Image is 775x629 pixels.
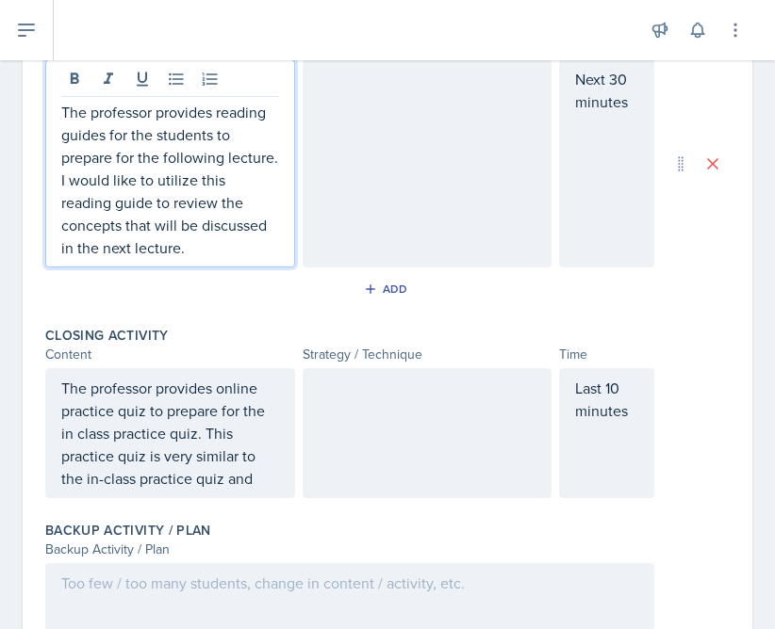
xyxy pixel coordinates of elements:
[575,68,638,113] p: Next 30 minutes
[61,101,279,259] p: The professor provides reading guides for the students to prepare for the following lecture. I wo...
[559,345,654,364] div: Time
[357,275,419,303] button: Add
[45,540,654,559] div: Backup Activity / Plan
[45,345,295,364] div: Content
[45,326,169,345] label: Closing Activity
[303,345,552,364] div: Strategy / Technique
[45,521,211,540] label: Backup Activity / Plan
[61,377,279,490] p: The professor provides online practice quiz to prepare for the in class practice quiz. This pract...
[368,282,408,297] div: Add
[575,377,638,422] p: Last 10 minutes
